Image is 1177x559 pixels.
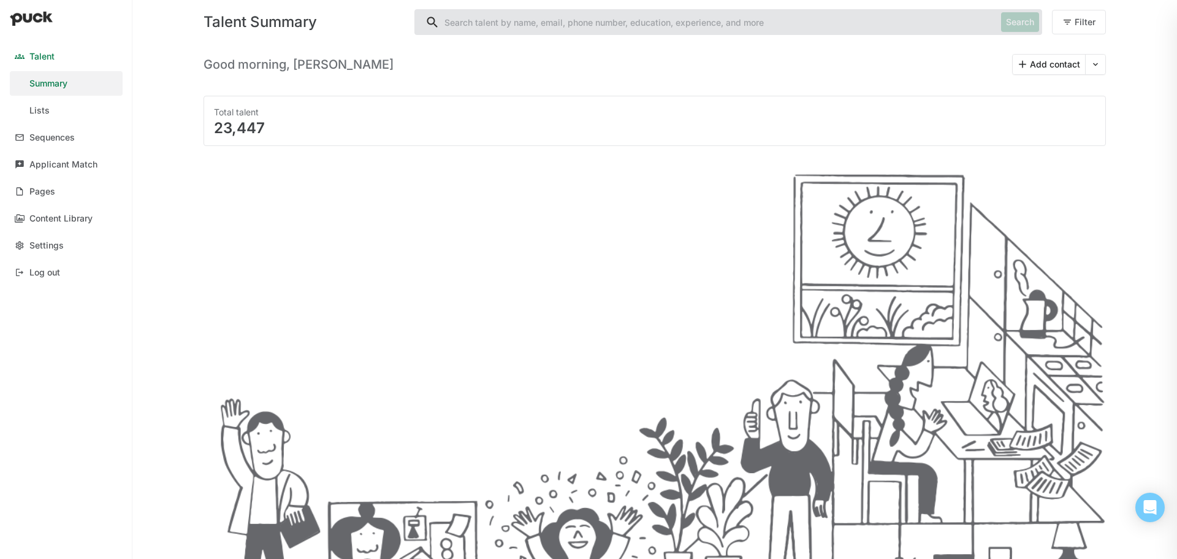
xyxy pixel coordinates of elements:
[29,214,93,224] div: Content Library
[10,233,123,258] a: Settings
[29,241,64,251] div: Settings
[10,152,123,177] a: Applicant Match
[1013,55,1085,74] button: Add contact
[10,44,123,69] a: Talent
[29,79,67,89] div: Summary
[29,160,97,170] div: Applicant Match
[10,179,123,204] a: Pages
[1052,10,1106,34] button: Filter
[29,52,55,62] div: Talent
[29,133,75,143] div: Sequences
[214,106,1095,118] div: Total talent
[29,106,50,116] div: Lists
[415,10,996,34] input: Search
[10,71,123,96] a: Summary
[10,98,123,123] a: Lists
[204,57,394,72] h3: Good morning, [PERSON_NAME]
[10,125,123,150] a: Sequences
[29,187,55,197] div: Pages
[10,206,123,231] a: Content Library
[204,15,405,29] div: Talent Summary
[29,268,60,278] div: Log out
[1135,493,1165,522] div: Open Intercom Messenger
[214,121,1095,136] div: 23,447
